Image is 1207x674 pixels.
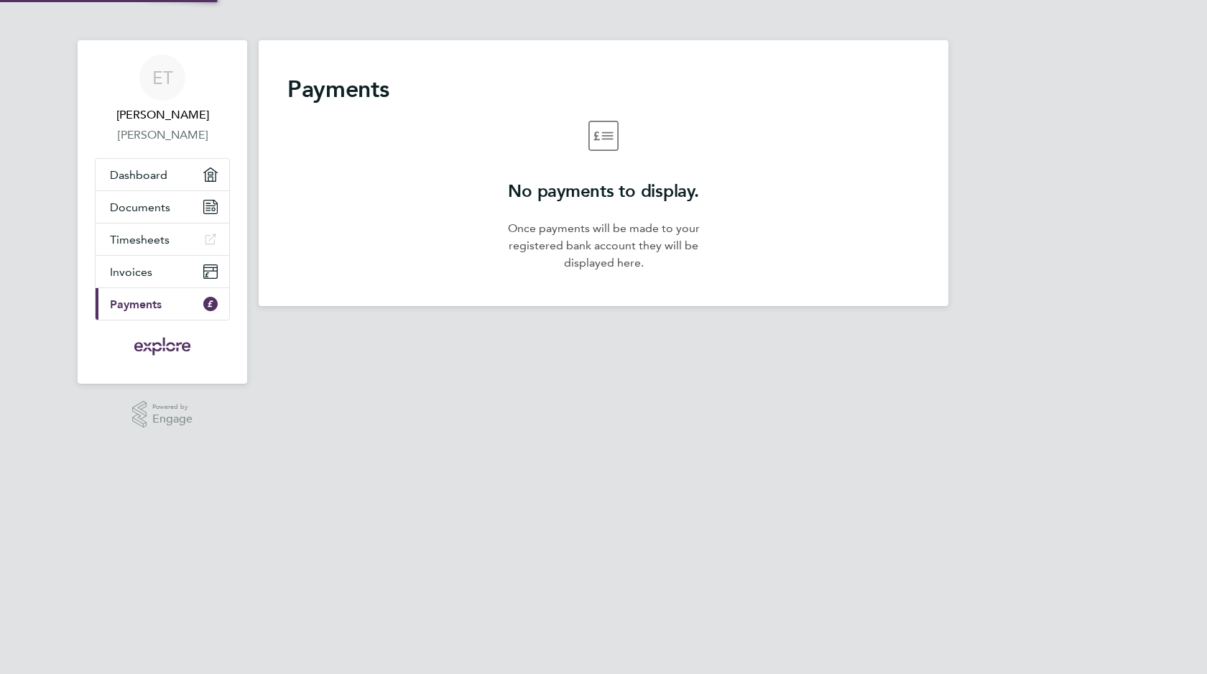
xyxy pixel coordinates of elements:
span: Documents [110,200,170,214]
a: Payments [96,288,229,320]
nav: Main navigation [78,40,247,384]
a: Invoices [96,256,229,287]
span: Timesheets [110,233,170,246]
p: Once payments will be made to your registered bank account they will be displayed here. [500,220,707,272]
a: Powered byEngage [132,401,193,428]
h2: Payments [287,75,920,103]
span: ET [152,68,173,87]
span: Powered by [152,401,193,413]
span: Dashboard [110,168,167,182]
span: Engage [152,413,193,425]
a: [PERSON_NAME] [95,126,230,144]
a: Documents [96,191,229,223]
span: Invoices [110,265,152,279]
a: Dashboard [96,159,229,190]
img: exploregroup-logo-retina.png [133,335,193,358]
span: Eugen Tuleika [95,106,230,124]
span: Payments [110,297,162,311]
a: Go to home page [95,335,230,358]
h2: No payments to display. [500,180,707,203]
a: ET[PERSON_NAME] [95,55,230,124]
a: Timesheets [96,223,229,255]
